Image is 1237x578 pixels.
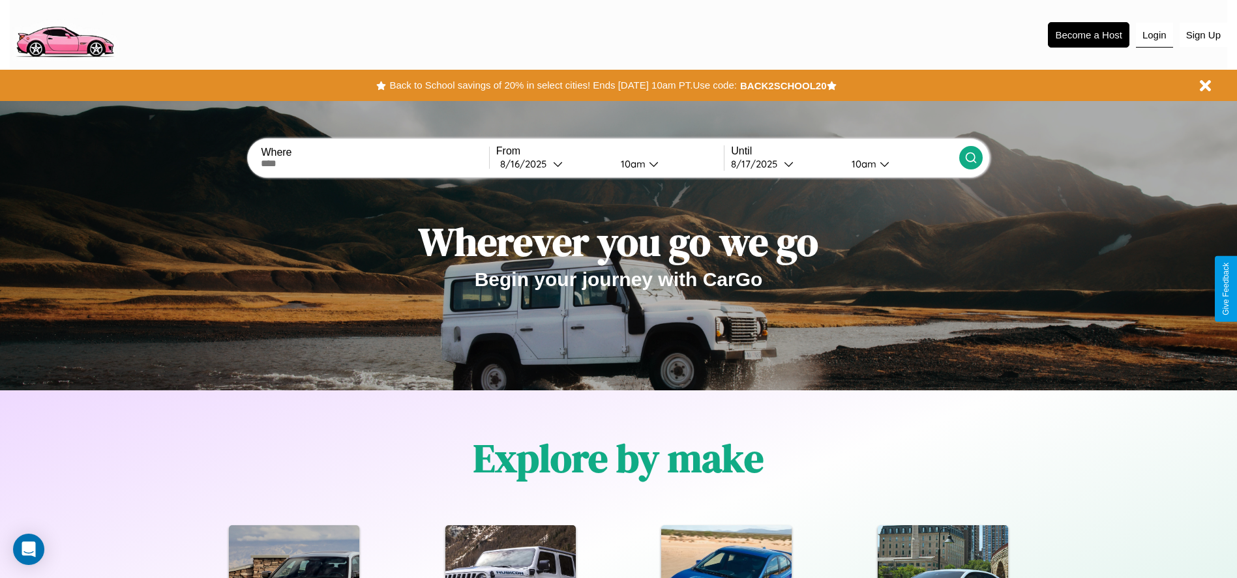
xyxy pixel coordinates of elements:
button: 10am [841,157,959,171]
div: 8 / 16 / 2025 [500,158,553,170]
div: Give Feedback [1221,263,1230,315]
label: Where [261,147,488,158]
button: Back to School savings of 20% in select cities! Ends [DATE] 10am PT.Use code: [386,76,739,94]
button: Become a Host [1048,22,1129,48]
h1: Explore by make [473,431,764,485]
b: BACK2SCHOOL20 [740,80,827,91]
div: Open Intercom Messenger [13,534,44,565]
button: 8/16/2025 [496,157,610,171]
div: 10am [614,158,649,170]
button: Sign Up [1180,23,1227,47]
button: 10am [610,157,724,171]
button: Login [1136,23,1173,48]
div: 10am [845,158,880,170]
div: 8 / 17 / 2025 [731,158,784,170]
img: logo [10,7,119,61]
label: From [496,145,724,157]
label: Until [731,145,959,157]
